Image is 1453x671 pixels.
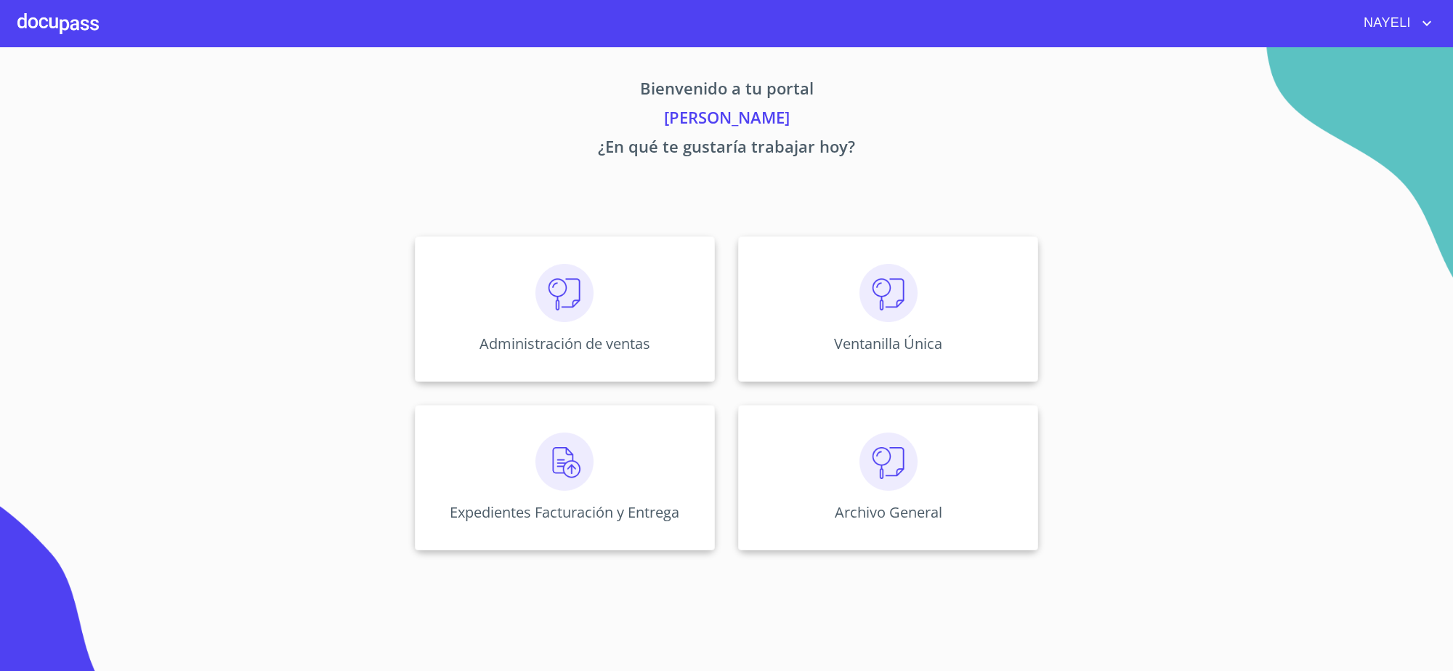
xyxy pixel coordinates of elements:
img: carga.png [535,433,594,491]
span: NAYELI [1353,12,1418,35]
p: Ventanilla Única [834,334,942,353]
p: Administración de ventas [479,334,650,353]
p: Expedientes Facturación y Entrega [450,502,679,522]
img: consulta.png [859,433,918,491]
img: consulta.png [859,264,918,322]
p: ¿En qué te gustaría trabajar hoy? [279,134,1174,164]
p: Archivo General [835,502,942,522]
p: [PERSON_NAME] [279,105,1174,134]
p: Bienvenido a tu portal [279,76,1174,105]
button: account of current user [1353,12,1436,35]
img: consulta.png [535,264,594,322]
